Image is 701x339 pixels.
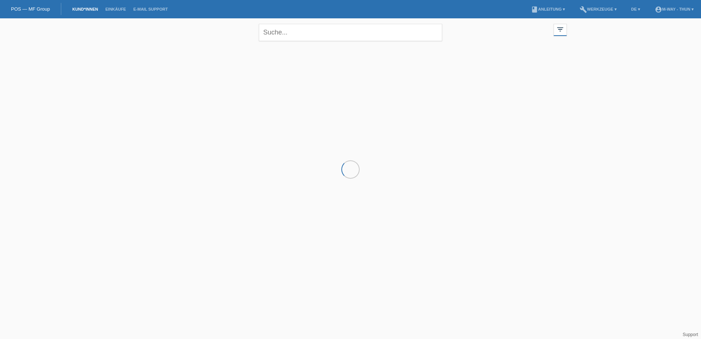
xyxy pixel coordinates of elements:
input: Suche... [259,24,442,41]
a: buildWerkzeuge ▾ [576,7,620,11]
i: book [531,6,538,13]
i: build [580,6,587,13]
i: account_circle [655,6,662,13]
a: E-Mail Support [130,7,172,11]
i: filter_list [556,25,564,33]
a: Support [683,332,698,337]
a: Einkäufe [102,7,129,11]
a: POS — MF Group [11,6,50,12]
a: bookAnleitung ▾ [527,7,569,11]
a: Kund*innen [69,7,102,11]
a: DE ▾ [628,7,644,11]
a: account_circlem-way - Thun ▾ [651,7,697,11]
